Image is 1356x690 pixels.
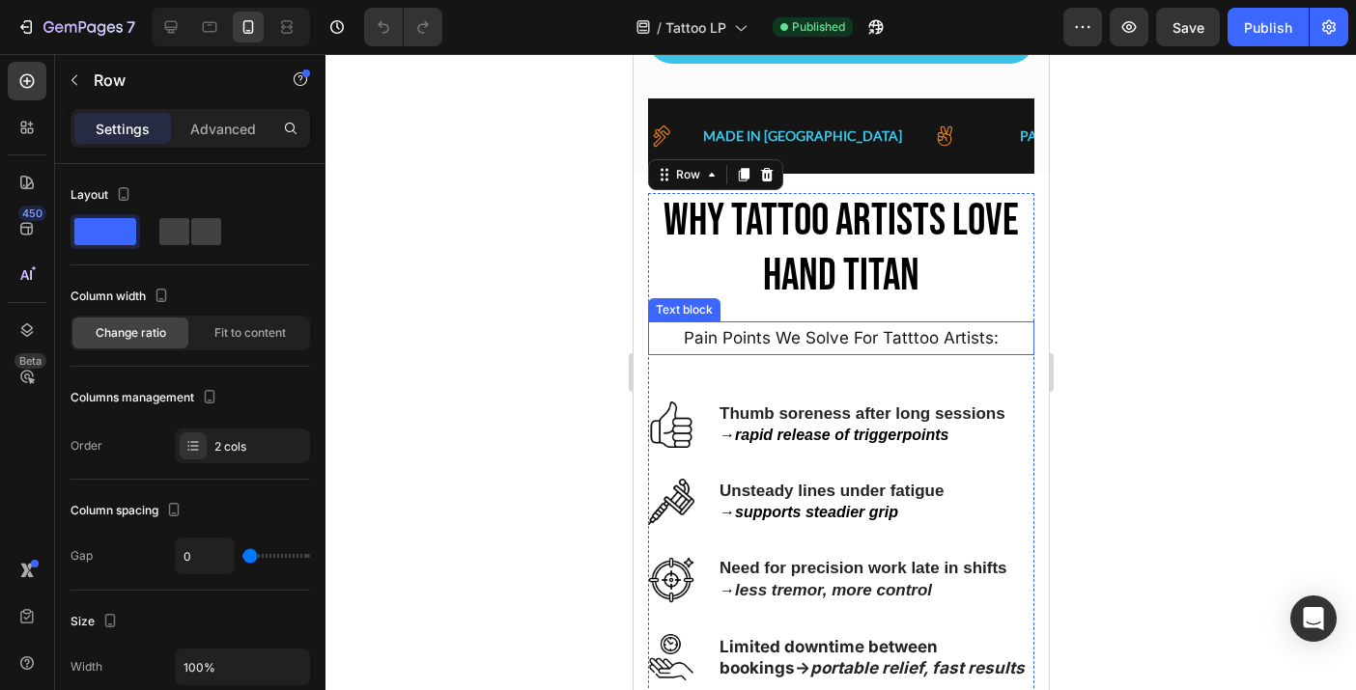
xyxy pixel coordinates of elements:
[86,373,315,389] span: →
[634,54,1049,690] iframe: Design area
[71,609,122,635] div: Size
[71,547,93,565] div: Gap
[86,583,304,623] strong: Limited downtime between bookings
[86,582,399,624] p: →
[71,385,221,411] div: Columns management
[177,604,391,623] i: portable relief, fast results
[127,15,135,39] p: 7
[386,69,501,94] p: PATENT PENDING
[665,17,726,38] span: Tattoo LP
[14,503,61,549] img: Alt Image
[8,8,144,46] button: 7
[18,247,83,264] div: Text block
[14,347,61,394] img: Alt Image
[214,438,305,455] div: 2 cols
[86,528,101,544] span: →
[101,373,315,389] i: rapid release of triggerpoints
[1290,595,1337,642] div: Open Intercom Messenger
[30,141,385,249] span: WHY Tattoo Artists LOVE HAND TITAN
[86,450,265,466] span: →
[86,428,310,446] strong: Unsteady lines under fatigue
[86,350,372,369] strong: Thumb soreness after long sessions
[364,8,442,46] div: Undo/Redo
[18,206,46,221] div: 450
[1228,8,1309,46] button: Publish
[14,425,61,471] img: Alt Image
[214,324,286,342] span: Fit to content
[657,17,662,38] span: /
[86,505,374,523] strong: Need for precision work late in shifts
[792,18,845,36] span: Published
[96,119,150,139] p: Settings
[71,658,102,676] div: Width
[39,112,71,129] div: Row
[190,119,256,139] p: Advanced
[96,324,166,342] span: Change ratio
[71,437,102,455] div: Order
[1156,8,1220,46] button: Save
[14,353,46,369] div: Beta
[14,580,61,626] img: Alt Image
[16,269,399,299] p: Pain Points We Solve For Tatttoo Artists:
[176,649,309,684] input: Auto
[71,182,135,208] div: Layout
[176,538,234,573] input: Auto
[1172,19,1204,36] span: Save
[94,69,258,92] p: Row
[71,498,185,524] div: Column spacing
[101,450,265,466] i: supports steadier grip
[1244,17,1292,38] div: Publish
[101,527,298,545] i: less tremor, more control
[71,284,173,310] div: Column width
